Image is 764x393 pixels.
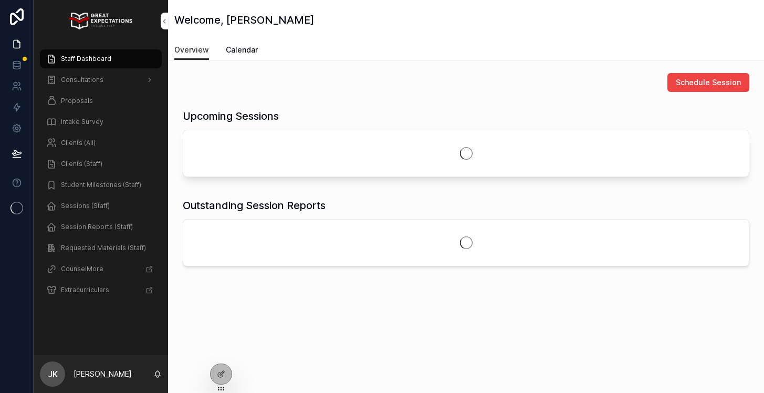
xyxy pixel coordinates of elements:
a: Calendar [226,40,258,61]
a: Requested Materials (Staff) [40,239,162,257]
span: Staff Dashboard [61,55,111,63]
span: Consultations [61,76,103,84]
span: Sessions (Staff) [61,202,110,210]
a: CounselMore [40,260,162,278]
span: Calendar [226,45,258,55]
a: Session Reports (Staff) [40,218,162,236]
div: scrollable content [34,42,168,313]
a: Clients (Staff) [40,154,162,173]
a: Consultations [40,70,162,89]
p: [PERSON_NAME] [74,369,132,379]
span: Intake Survey [61,118,103,126]
button: Schedule Session [667,73,749,92]
a: Sessions (Staff) [40,196,162,215]
img: App logo [69,13,132,29]
span: CounselMore [61,265,103,273]
span: Overview [174,45,209,55]
span: Proposals [61,97,93,105]
a: Clients (All) [40,133,162,152]
a: Extracurriculars [40,281,162,299]
span: Requested Materials (Staff) [61,244,146,252]
a: Staff Dashboard [40,49,162,68]
span: Session Reports (Staff) [61,223,133,231]
h1: Upcoming Sessions [183,109,279,123]
a: Student Milestones (Staff) [40,175,162,194]
span: Clients (Staff) [61,160,102,168]
a: Proposals [40,91,162,110]
h1: Welcome, [PERSON_NAME] [174,13,314,27]
span: Student Milestones (Staff) [61,181,141,189]
span: Schedule Session [676,77,741,88]
span: Clients (All) [61,139,96,147]
h1: Outstanding Session Reports [183,198,326,213]
a: Overview [174,40,209,60]
span: Extracurriculars [61,286,109,294]
span: JK [48,368,58,380]
a: Intake Survey [40,112,162,131]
